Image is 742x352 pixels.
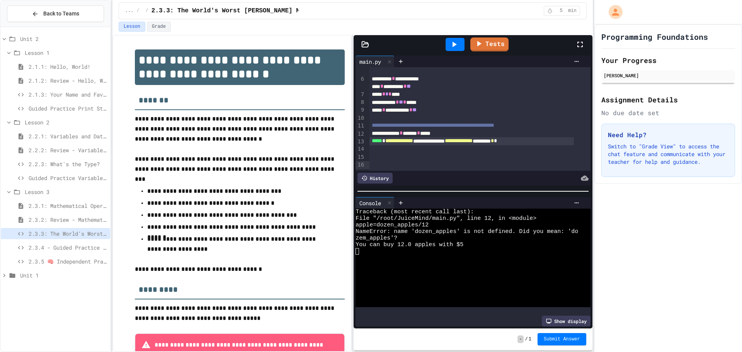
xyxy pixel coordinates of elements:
div: Show display [542,316,591,326]
span: Guided Practice Variables & Data Types [29,174,107,182]
h2: Assignment Details [601,94,735,105]
div: 12 [356,130,365,138]
div: 16 [356,161,365,169]
div: 5 [356,60,365,75]
span: Back to Teams [43,10,79,18]
span: 2.3.2: Review - Mathematical Operators [29,216,107,224]
div: Console [356,199,385,207]
span: 5 [555,8,567,14]
div: 15 [356,153,365,161]
div: History [357,173,393,184]
span: 1 [529,336,531,342]
button: Grade [147,22,171,32]
div: main.py [356,56,395,67]
p: Switch to "Grade View" to access the chat feature and communicate with your teacher for help and ... [608,143,728,166]
h3: Need Help? [608,130,728,139]
span: Lesson 2 [25,118,107,126]
span: - [517,335,523,343]
span: NameError: name 'dozen_apples' is not defined. Did you mean: 'do [356,228,578,235]
div: 7 [356,91,365,99]
div: 14 [356,145,365,153]
span: File "/root/JuiceMind/main.py", line 12, in <module> [356,215,536,222]
span: 2.2.2: Review - Variables and Data Types [29,146,107,154]
div: 10 [356,114,365,122]
span: Lesson 3 [25,188,107,196]
span: 2.3.3: The World's Worst [PERSON_NAME] Market [29,230,107,238]
div: 9 [356,106,365,114]
span: 2.1.1: Hello, World! [29,63,107,71]
span: 2.3.1: Mathematical Operators [29,202,107,210]
span: 2.3.5 🧠 Independent Practice [29,257,107,265]
span: apple=dozen_apples/12 [356,222,429,228]
span: ... [125,8,134,14]
span: 2.1.2: Review - Hello, World! [29,77,107,85]
div: 11 [356,122,365,130]
button: Submit Answer [538,333,586,345]
span: / [146,8,148,14]
div: Console [356,197,395,209]
span: Traceback (most recent call last): [356,209,474,215]
span: Lesson 1 [25,49,107,57]
div: [PERSON_NAME] [604,72,733,79]
button: Lesson [119,22,145,32]
div: main.py [356,58,385,66]
div: 13 [356,138,365,146]
span: 2.2.3: What's the Type? [29,160,107,168]
span: zem_apples'? [356,235,397,241]
span: 2.2.1: Variables and Data Types [29,132,107,140]
span: Unit 1 [20,271,107,279]
span: 2.1.3: Your Name and Favorite Movie [29,90,107,99]
span: Submit Answer [544,336,580,342]
span: 2.3.4 - Guided Practice - Mathematical Operators in Python [29,243,107,252]
div: 6 [356,75,365,91]
span: Guided Practice Print Statement Class Review [29,104,107,112]
h1: Programming Foundations [601,31,708,42]
div: 8 [356,99,365,106]
span: 2.3.3: The World's Worst [PERSON_NAME] Market [151,6,318,15]
span: min [568,8,577,14]
div: No due date set [601,108,735,117]
div: My Account [601,3,625,21]
span: / [525,336,528,342]
h2: Your Progress [601,55,735,66]
span: / [136,8,139,14]
span: Unit 2 [20,35,107,43]
span: You can buy 12.0 apples with $5 [356,241,463,248]
a: Tests [470,37,509,51]
button: Back to Teams [7,5,104,22]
